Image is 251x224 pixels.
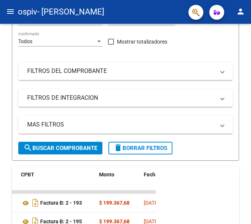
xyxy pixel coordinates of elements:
[18,89,233,107] mat-expansion-panel-header: FILTROS DE INTEGRACION
[144,200,159,206] span: [DATE]
[18,142,102,154] button: Buscar Comprobante
[141,167,174,199] datatable-header-cell: Fecha Cpbt
[37,4,104,20] span: - [PERSON_NAME]
[21,172,34,177] span: CPBT
[114,145,167,151] span: Borrar Filtros
[114,143,123,152] mat-icon: delete
[99,200,130,206] strong: $ 199.367,68
[23,145,97,151] span: Buscar Comprobante
[18,4,37,20] span: ospiv
[117,37,167,46] span: Mostrar totalizadores
[144,172,171,177] span: Fecha Cpbt
[6,7,15,16] mat-icon: menu
[99,172,114,177] span: Monto
[23,143,32,152] mat-icon: search
[18,62,233,80] mat-expansion-panel-header: FILTROS DEL COMPROBANTE
[18,116,233,134] mat-expansion-panel-header: MAS FILTROS
[96,167,141,199] datatable-header-cell: Monto
[18,38,32,44] span: Todos
[40,200,82,206] strong: Factura B: 2 - 193
[27,121,215,129] mat-panel-title: MAS FILTROS
[236,7,245,16] mat-icon: person
[27,94,215,102] mat-panel-title: FILTROS DE INTEGRACION
[27,67,215,75] mat-panel-title: FILTROS DEL COMPROBANTE
[31,197,40,209] i: Descargar documento
[18,167,96,199] datatable-header-cell: CPBT
[108,142,172,154] button: Borrar Filtros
